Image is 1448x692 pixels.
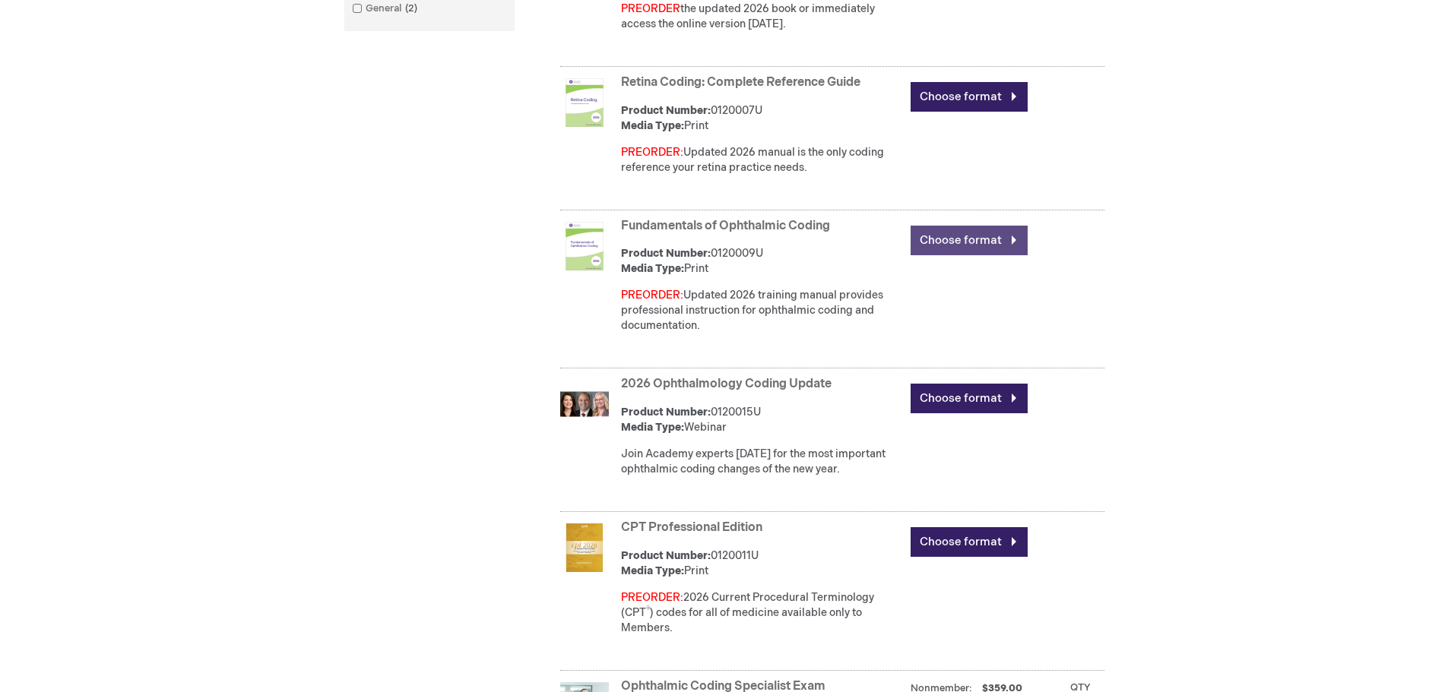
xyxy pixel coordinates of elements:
[560,523,609,572] img: CPT Professional Edition
[621,2,903,32] div: the updated 2026 book or immediately access the online version [DATE].
[621,564,684,577] strong: Media Type:
[621,549,711,562] strong: Product Number:
[621,405,903,435] div: 0120015U Webinar
[621,103,903,134] div: 0120007U Print
[621,219,830,233] a: Fundamentals of Ophthalmic Coding
[621,591,683,604] font: PREORDER:
[621,548,903,579] div: 0120011U Print
[621,146,683,159] font: PREORDER:
[621,104,711,117] strong: Product Number:
[621,447,903,477] div: Join Academy experts [DATE] for the most important ophthalmic coding changes of the new year.
[621,406,711,419] strong: Product Number:
[911,82,1028,112] a: Choose format
[621,421,684,434] strong: Media Type:
[560,222,609,270] img: Fundamentals of Ophthalmic Coding
[621,119,684,132] strong: Media Type:
[621,262,684,275] strong: Media Type:
[621,377,832,391] a: 2026 Ophthalmology Coding Update
[621,145,903,175] p: Updated 2026 manual is the only coding reference your retina practice needs.
[560,78,609,127] img: Retina Coding: Complete Reference Guide
[560,380,609,428] img: 2026 Ophthalmology Coding Update
[646,605,650,615] sup: ®
[911,226,1028,255] a: Choose format
[621,590,903,636] p: 2026 Current Procedural Terminology (CPT ) codes for all of medicine available only to Members.
[621,247,711,260] strong: Product Number:
[621,75,860,90] a: Retina Coding: Complete Reference Guide
[621,288,903,333] p: Updated 2026 training manual provides professional instruction for ophthalmic coding and document...
[621,246,903,276] div: 0120009U Print
[911,527,1028,557] a: Choose format
[348,2,423,16] a: General2
[621,289,683,302] font: PREORDER:
[911,384,1028,413] a: Choose format
[621,2,680,15] font: PREORDER
[621,520,762,535] a: CPT Professional Edition
[401,2,421,14] span: 2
